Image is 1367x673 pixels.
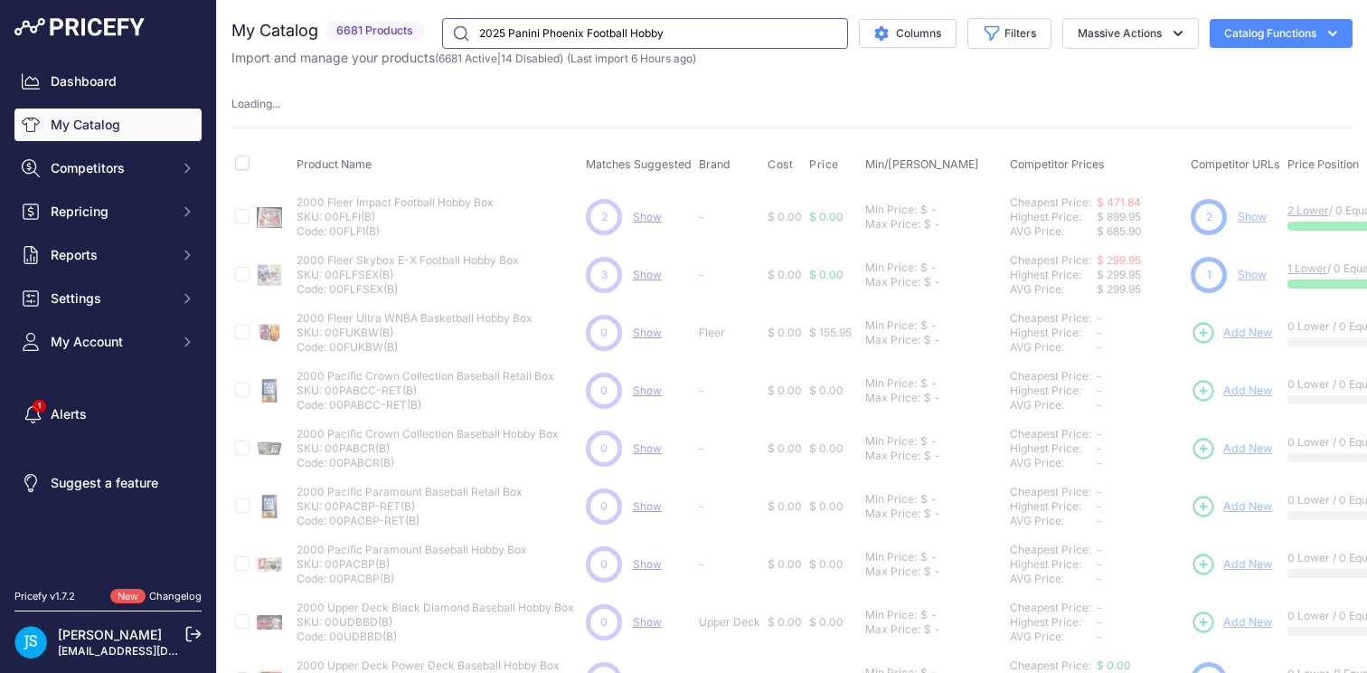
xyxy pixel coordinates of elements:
[1097,441,1102,455] span: -
[14,18,145,36] img: Pricefy Logo
[1010,311,1091,325] a: Cheapest Price:
[809,210,844,223] span: $ 0.00
[768,615,802,629] span: $ 0.00
[699,268,760,282] p: -
[865,449,920,463] div: Max Price:
[600,441,608,457] span: 0
[699,441,760,456] p: -
[1191,436,1272,461] a: Add New
[928,261,937,275] div: -
[1210,19,1353,48] button: Catalog Functions
[768,557,802,571] span: $ 0.00
[768,268,802,281] span: $ 0.00
[931,391,940,405] div: -
[1010,441,1097,456] div: Highest Price:
[809,557,844,571] span: $ 0.00
[809,499,844,513] span: $ 0.00
[1010,384,1097,398] div: Highest Price:
[149,590,202,602] a: Changelog
[600,556,608,573] span: 0
[1191,157,1280,171] span: Competitor URLs
[1010,615,1097,630] div: Highest Price:
[865,157,979,171] span: Min/[PERSON_NAME]
[1097,543,1102,556] span: -
[1097,499,1102,513] span: -
[231,18,318,43] h2: My Catalog
[1010,499,1097,514] div: Highest Price:
[633,615,662,629] span: Show
[920,550,928,564] div: $
[297,499,523,514] p: SKU: 00PACBP-RET(B)
[51,159,169,177] span: Competitors
[924,449,931,463] div: $
[633,268,662,281] a: Show
[231,97,280,110] span: Loading
[931,622,940,637] div: -
[297,384,554,398] p: SKU: 00PABCC-RET(B)
[1010,224,1097,239] div: AVG Price:
[931,564,940,579] div: -
[1097,557,1102,571] span: -
[110,589,146,604] span: New
[924,217,931,232] div: $
[924,507,931,521] div: $
[809,268,844,281] span: $ 0.00
[297,441,559,456] p: SKU: 00PABCR(B)
[633,326,662,339] span: Show
[920,261,928,275] div: $
[809,157,843,172] button: Price
[600,325,608,341] span: 0
[924,622,931,637] div: $
[633,557,662,571] a: Show
[924,391,931,405] div: $
[435,52,563,65] span: ( | )
[51,333,169,351] span: My Account
[1097,311,1102,325] span: -
[920,203,928,217] div: $
[1191,610,1272,635] a: Add New
[1191,320,1272,346] a: Add New
[1010,572,1097,586] div: AVG Price:
[768,326,802,339] span: $ 0.00
[1238,268,1267,281] a: Show
[633,441,662,455] a: Show
[297,369,554,384] p: 2000 Pacific Crown Collection Baseball Retail Box
[1097,456,1102,469] span: -
[297,557,527,572] p: SKU: 00PACBP(B)
[633,384,662,397] a: Show
[865,318,917,333] div: Min Price:
[1223,441,1272,458] span: Add New
[699,499,760,514] p: -
[1097,195,1141,209] a: $ 471.84
[1097,427,1102,441] span: -
[1010,557,1097,572] div: Highest Price:
[1062,18,1199,49] button: Massive Actions
[928,492,937,507] div: -
[699,557,760,572] p: -
[1010,195,1091,209] a: Cheapest Price:
[865,622,920,637] div: Max Price:
[931,507,940,521] div: -
[1097,398,1102,412] span: -
[768,157,793,172] span: Cost
[931,449,940,463] div: -
[920,608,928,622] div: $
[1191,552,1272,577] a: Add New
[297,195,494,210] p: 2000 Fleer Impact Football Hobby Box
[1097,369,1102,383] span: -
[809,326,852,339] span: $ 155.95
[809,441,844,455] span: $ 0.00
[1010,369,1091,383] a: Cheapest Price:
[567,52,696,65] span: (Last import 6 Hours ago)
[1097,615,1102,629] span: -
[809,384,844,397] span: $ 0.00
[865,492,917,507] div: Min Price:
[325,21,424,42] span: 6681 Products
[865,434,917,449] div: Min Price:
[967,18,1051,49] button: Filters
[297,210,494,224] p: SKU: 00FLFI(B)
[633,499,662,513] span: Show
